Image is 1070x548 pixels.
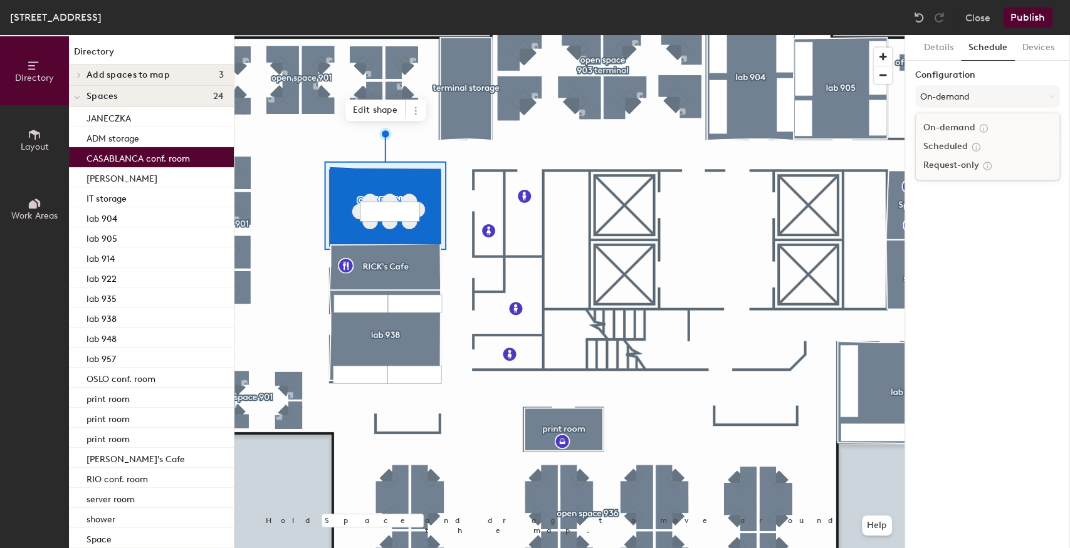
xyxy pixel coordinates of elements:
[916,35,961,61] button: Details
[1003,8,1052,28] button: Publish
[87,130,139,144] p: ADM storage
[87,410,130,425] p: print room
[87,530,112,545] p: Space
[87,350,116,364] p: lab 957
[87,490,135,505] p: server room
[915,85,1060,108] button: On-demand
[87,150,190,164] p: CASABLANCA conf. room
[87,230,117,244] p: lab 905
[87,210,117,224] p: lab 904
[913,11,925,24] img: Undo
[916,156,1059,175] div: Request-only
[1015,35,1062,61] button: Devices
[87,110,131,124] p: JANECZKA
[916,137,1059,156] div: Scheduled
[10,9,102,25] div: [STREET_ADDRESS]
[11,210,58,221] span: Work Areas
[965,8,990,28] button: Close
[15,73,54,83] span: Directory
[21,142,49,152] span: Layout
[862,515,892,535] button: Help
[87,470,148,485] p: RIO conf. room
[87,91,118,101] span: Spaces
[87,290,117,304] p: lab 935
[87,70,170,80] span: Add spaces to map
[212,91,224,101] span: 24
[87,250,115,264] p: lab 914
[933,11,945,24] img: Redo
[915,70,1060,80] label: Configuration
[87,390,130,405] p: print room
[87,330,117,344] p: lab 948
[961,35,1015,61] button: Schedule
[87,270,117,284] p: lab 922
[87,170,157,184] p: [PERSON_NAME]
[69,45,234,65] h1: Directory
[87,310,117,324] p: lab 938
[345,100,406,121] span: Edit shape
[87,370,155,385] p: OSLO conf. room
[87,430,130,445] p: print room
[916,118,1059,137] div: On-demand
[87,190,127,204] p: IT storage
[219,70,224,80] span: 3
[87,450,185,465] p: [PERSON_NAME]'s Cafe
[87,510,115,525] p: shower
